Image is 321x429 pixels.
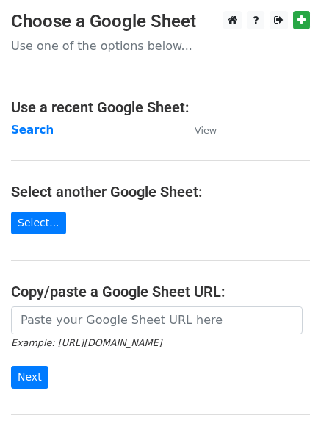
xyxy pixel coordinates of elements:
[11,306,303,334] input: Paste your Google Sheet URL here
[11,212,66,234] a: Select...
[11,337,162,348] small: Example: [URL][DOMAIN_NAME]
[11,123,54,137] a: Search
[11,38,310,54] p: Use one of the options below...
[11,98,310,116] h4: Use a recent Google Sheet:
[195,125,217,136] small: View
[180,123,217,137] a: View
[11,11,310,32] h3: Choose a Google Sheet
[11,366,48,389] input: Next
[11,183,310,201] h4: Select another Google Sheet:
[11,283,310,300] h4: Copy/paste a Google Sheet URL:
